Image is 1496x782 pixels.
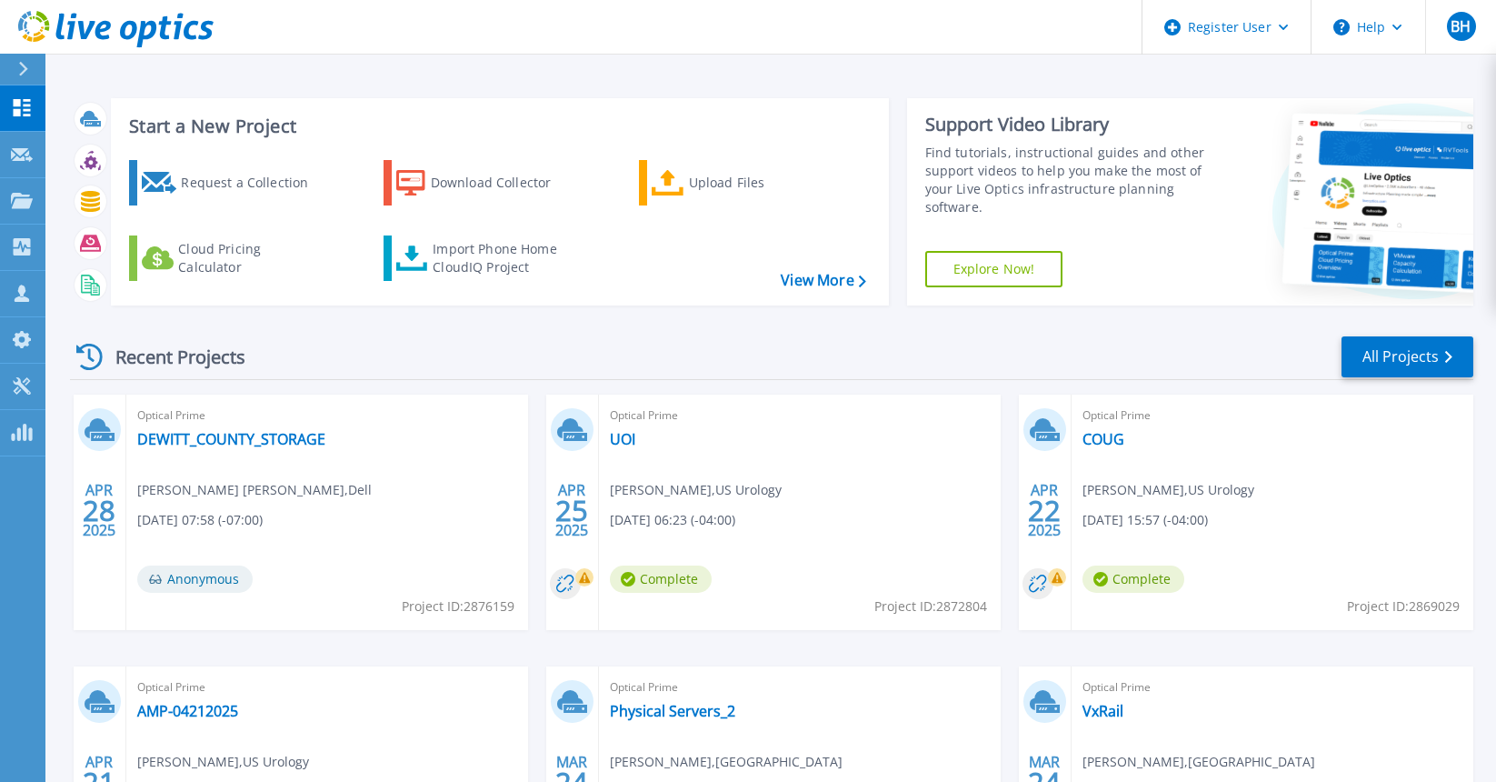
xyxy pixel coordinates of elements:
[610,677,990,697] span: Optical Prime
[610,702,735,720] a: Physical Servers_2
[137,752,309,772] span: [PERSON_NAME] , US Urology
[70,335,270,379] div: Recent Projects
[639,160,842,206] a: Upload Files
[925,144,1212,216] div: Find tutorials, instructional guides and other support videos to help you make the most of your L...
[181,165,326,201] div: Request a Collection
[1341,336,1473,377] a: All Projects
[129,116,865,136] h3: Start a New Project
[137,406,517,426] span: Optical Prime
[610,566,712,593] span: Complete
[1451,19,1471,34] span: BH
[129,236,332,281] a: Cloud Pricing Calculator
[1027,477,1062,544] div: APR 2025
[874,597,987,617] span: Project ID: 2872804
[1082,430,1124,448] a: COUG
[1082,480,1254,500] span: [PERSON_NAME] , US Urology
[137,430,325,448] a: DEWITT_COUNTY_STORAGE
[178,240,324,276] div: Cloud Pricing Calculator
[384,160,586,206] a: Download Collector
[1082,406,1462,426] span: Optical Prime
[610,510,735,530] span: [DATE] 06:23 (-04:00)
[554,477,589,544] div: APR 2025
[555,503,588,518] span: 25
[925,251,1063,287] a: Explore Now!
[137,702,238,720] a: AMP-04212025
[402,597,514,617] span: Project ID: 2876159
[129,160,332,206] a: Request a Collection
[137,566,253,593] span: Anonymous
[1082,510,1208,530] span: [DATE] 15:57 (-04:00)
[689,165,834,201] div: Upload Files
[610,480,782,500] span: [PERSON_NAME] , US Urology
[82,477,116,544] div: APR 2025
[431,165,576,201] div: Download Collector
[137,510,263,530] span: [DATE] 07:58 (-07:00)
[1082,566,1184,593] span: Complete
[433,240,574,276] div: Import Phone Home CloudIQ Project
[781,272,865,289] a: View More
[1082,702,1123,720] a: VxRail
[137,677,517,697] span: Optical Prime
[610,430,635,448] a: UOI
[137,480,372,500] span: [PERSON_NAME] [PERSON_NAME] , Dell
[1347,597,1460,617] span: Project ID: 2869029
[1028,503,1061,518] span: 22
[83,503,115,518] span: 28
[1082,677,1462,697] span: Optical Prime
[925,113,1212,136] div: Support Video Library
[610,406,990,426] span: Optical Prime
[1082,752,1315,772] span: [PERSON_NAME] , [GEOGRAPHIC_DATA]
[610,752,843,772] span: [PERSON_NAME] , [GEOGRAPHIC_DATA]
